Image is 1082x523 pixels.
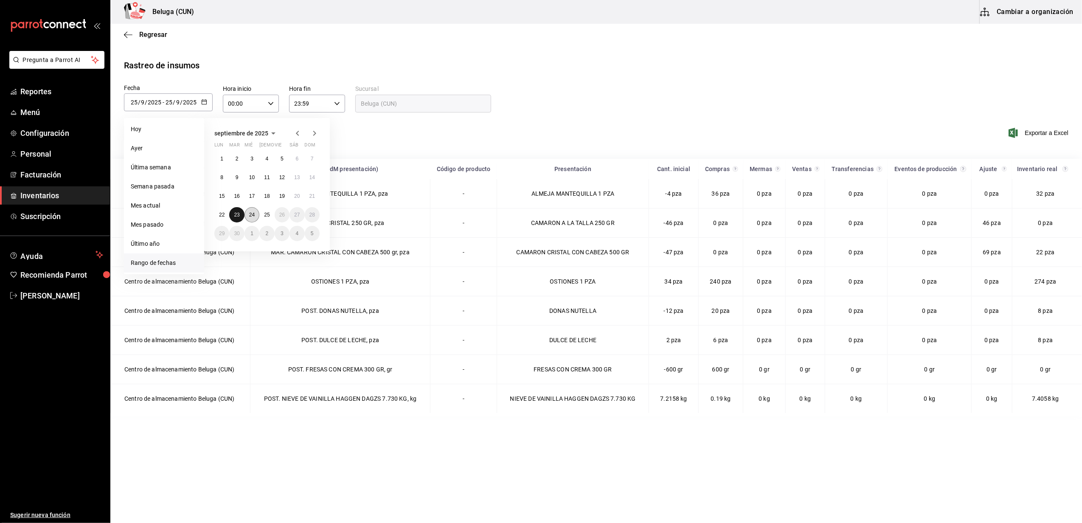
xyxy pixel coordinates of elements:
span: 0 pza [849,307,864,314]
button: 3 de septiembre de 2025 [245,151,259,166]
button: 16 de septiembre de 2025 [229,188,244,204]
span: 46 pza [983,219,1001,226]
span: 0 gr [1040,366,1051,373]
input: Month [141,99,145,106]
li: Último año [124,234,204,253]
span: 8 pza [1038,307,1053,314]
span: 0 pza [849,190,864,197]
span: Inventarios [20,190,103,201]
span: 0 pza [984,190,999,197]
span: / [145,99,147,106]
td: - [430,208,497,238]
div: Inventario real [1017,166,1061,172]
button: 21 de septiembre de 2025 [305,188,320,204]
span: - [163,99,164,106]
td: - [430,355,497,384]
abbr: 6 de septiembre de 2025 [295,156,298,162]
li: Mes actual [124,196,204,215]
abbr: 16 de septiembre de 2025 [234,193,239,199]
button: 19 de septiembre de 2025 [275,188,289,204]
li: Rango de fechas [124,253,204,273]
abbr: 25 de septiembre de 2025 [264,212,270,218]
button: 24 de septiembre de 2025 [245,207,259,222]
span: 36 pza [712,190,730,197]
svg: Total de presentación del insumo comprado en el rango de fechas seleccionado. [733,166,738,172]
abbr: 14 de septiembre de 2025 [309,174,315,180]
abbr: 29 de septiembre de 2025 [219,231,225,236]
span: 0 gr [925,366,935,373]
span: 0 gr [759,366,770,373]
abbr: 17 de septiembre de 2025 [249,193,255,199]
td: FRESAS CON CREMA 300 GR [497,355,649,384]
span: Recomienda Parrot [20,269,103,281]
button: 11 de septiembre de 2025 [259,170,274,185]
td: ALMEJA MANTEQUILLA 1 PZA [497,179,649,208]
span: 8 pza [1038,337,1053,343]
button: Pregunta a Parrot AI [9,51,104,69]
td: POST. NIEVE DE VAINILLA HAGGEN DAGZS 7.730 KG, kg [250,384,430,413]
td: Centro de almacenamiento Beluga (CUN) [111,326,250,355]
svg: Total de presentación del insumo utilizado en eventos de producción en el rango de fechas selecci... [960,166,966,172]
a: Pregunta a Parrot AI [6,62,104,70]
div: Compras [704,166,731,172]
span: 0 kg [800,395,811,402]
span: 7.4058 kg [1032,395,1059,402]
abbr: 20 de septiembre de 2025 [294,193,300,199]
button: 1 de septiembre de 2025 [214,151,229,166]
div: Eventos de producción [893,166,959,172]
button: 1 de octubre de 2025 [245,226,259,241]
abbr: 27 de septiembre de 2025 [294,212,300,218]
span: -12 pza [664,307,684,314]
button: 2 de septiembre de 2025 [229,151,244,166]
span: 0 pza [798,337,812,343]
span: 0 pza [849,278,864,285]
button: 2 de octubre de 2025 [259,226,274,241]
button: 10 de septiembre de 2025 [245,170,259,185]
abbr: 3 de septiembre de 2025 [250,156,253,162]
svg: Total de presentación del insumo transferido ya sea fuera o dentro de la sucursal en el rango de ... [877,166,882,172]
abbr: 5 de septiembre de 2025 [281,156,284,162]
abbr: 26 de septiembre de 2025 [279,212,285,218]
button: 29 de septiembre de 2025 [214,226,229,241]
abbr: 4 de septiembre de 2025 [266,156,269,162]
abbr: 24 de septiembre de 2025 [249,212,255,218]
abbr: 21 de septiembre de 2025 [309,193,315,199]
svg: Total de presentación del insumo vendido en el rango de fechas seleccionado. [815,166,820,172]
button: 15 de septiembre de 2025 [214,188,229,204]
input: Year [147,99,162,106]
td: Centro de almacenamiento Beluga (CUN) [111,267,250,296]
button: 30 de septiembre de 2025 [229,226,244,241]
abbr: jueves [259,142,309,151]
span: 0 pza [922,190,937,197]
span: Pregunta a Parrot AI [23,56,91,65]
span: 0 pza [984,307,999,314]
td: CAMARON A LA TALLA 250 GR [497,208,649,238]
span: 0 kg [986,395,998,402]
abbr: 15 de septiembre de 2025 [219,193,225,199]
span: septiembre de 2025 [214,130,268,137]
span: 0 pza [922,219,937,226]
div: Ajuste [977,166,1000,172]
abbr: 28 de septiembre de 2025 [309,212,315,218]
button: 5 de octubre de 2025 [305,226,320,241]
abbr: 19 de septiembre de 2025 [279,193,285,199]
abbr: 10 de septiembre de 2025 [249,174,255,180]
button: 12 de septiembre de 2025 [275,170,289,185]
span: Regresar [139,31,167,39]
span: 0 pza [714,219,728,226]
span: 0 pza [757,219,772,226]
span: 600 gr [712,366,730,373]
span: Configuración [20,127,103,139]
abbr: 3 de octubre de 2025 [281,231,284,236]
span: 0 pza [922,337,937,343]
span: -600 gr [664,366,683,373]
span: 6 pza [714,337,728,343]
input: Month [176,99,180,106]
button: 5 de septiembre de 2025 [275,151,289,166]
td: Centro de almacenamiento Beluga (CUN) [111,384,250,413]
abbr: 4 de octubre de 2025 [295,231,298,236]
td: POST. FRESAS CON CREMA 300 GR, gr [250,355,430,384]
button: 14 de septiembre de 2025 [305,170,320,185]
span: 69 pza [983,249,1001,256]
span: 0 pza [757,249,772,256]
